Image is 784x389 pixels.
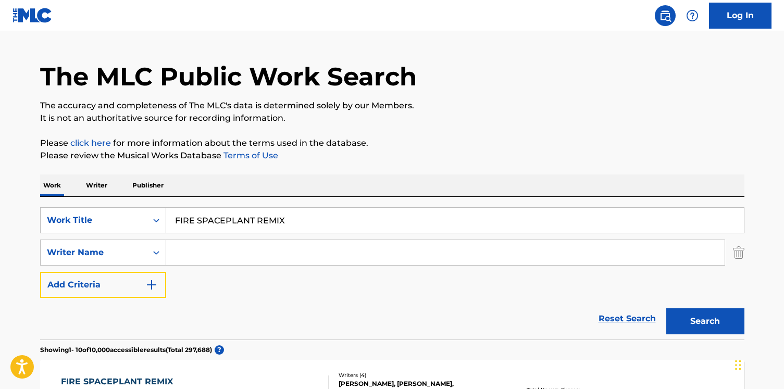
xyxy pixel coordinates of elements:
div: Help [682,5,703,26]
h1: The MLC Public Work Search [40,61,417,92]
img: help [686,9,699,22]
p: Work [40,174,64,196]
a: Log In [709,3,771,29]
div: Writer Name [47,246,141,259]
a: Reset Search [593,307,661,330]
p: Please for more information about the terms used in the database. [40,137,744,149]
button: Add Criteria [40,272,166,298]
p: The accuracy and completeness of The MLC's data is determined solely by our Members. [40,99,744,112]
a: click here [70,138,111,148]
img: MLC Logo [13,8,53,23]
p: Writer [83,174,110,196]
div: Widget chat [732,339,784,389]
a: Public Search [655,5,676,26]
p: Please review the Musical Works Database [40,149,744,162]
p: Showing 1 - 10 of 10,000 accessible results (Total 297,688 ) [40,345,212,355]
iframe: Chat Widget [732,339,784,389]
div: Writers ( 4 ) [339,371,496,379]
img: Delete Criterion [733,240,744,266]
p: Publisher [129,174,167,196]
p: It is not an authoritative source for recording information. [40,112,744,124]
span: ? [215,345,224,355]
a: Terms of Use [221,150,278,160]
div: Trascina [735,349,741,381]
img: search [659,9,671,22]
div: Work Title [47,214,141,227]
button: Search [666,308,744,334]
div: FIRE SPACEPLANT REMIX [61,375,178,388]
img: 9d2ae6d4665cec9f34b9.svg [145,279,158,291]
form: Search Form [40,207,744,340]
